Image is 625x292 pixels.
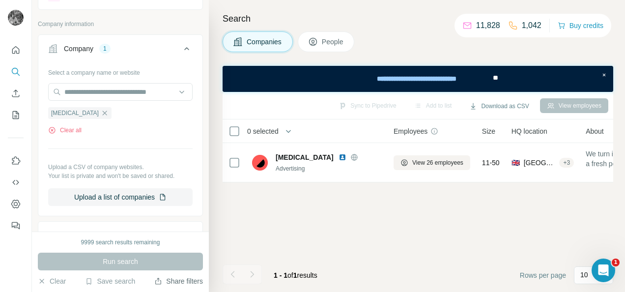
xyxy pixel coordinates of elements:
div: Select a company name or website [48,64,193,77]
span: 1 - 1 [274,271,287,279]
p: 10 [580,270,588,280]
img: Logo of Serotonin [252,155,268,171]
span: View 26 employees [412,158,463,167]
span: About [586,126,604,136]
div: 9999 search results remaining [81,238,160,247]
button: Company1 [38,37,202,64]
p: Upload a CSV of company websites. [48,163,193,172]
button: Use Surfe on LinkedIn [8,152,24,170]
span: HQ location [511,126,547,136]
span: 0 selected [247,126,279,136]
p: Your list is private and won't be saved or shared. [48,172,193,180]
button: Upload a list of companies [48,188,193,206]
p: 1,042 [522,20,541,31]
button: Use Surfe API [8,174,24,191]
span: 🇬🇧 [511,158,520,168]
button: My lists [8,106,24,124]
button: Dashboard [8,195,24,213]
span: Size [482,126,495,136]
span: of [287,271,293,279]
div: Company [64,44,93,54]
button: View 26 employees [394,155,470,170]
p: 11,828 [476,20,500,31]
span: 11-50 [482,158,500,168]
img: LinkedIn logo [339,153,346,161]
img: Avatar [8,10,24,26]
button: Buy credits [558,19,603,32]
button: Clear all [48,126,82,135]
button: Quick start [8,41,24,59]
div: 1 [99,44,111,53]
span: 1 [612,259,620,266]
button: Search [8,63,24,81]
div: Industry [64,231,88,240]
span: People [322,37,344,47]
span: [MEDICAL_DATA] [276,152,334,162]
button: Feedback [8,217,24,234]
span: results [274,271,317,279]
p: Company information [38,20,203,29]
div: Advertising [276,164,382,173]
span: [MEDICAL_DATA] [51,109,99,117]
button: Industry [38,224,202,247]
button: Enrich CSV [8,85,24,102]
iframe: Banner [223,66,613,92]
span: [GEOGRAPHIC_DATA], [GEOGRAPHIC_DATA] [524,158,556,168]
button: Download as CSV [462,99,536,114]
button: Clear [38,276,66,286]
h4: Search [223,12,613,26]
span: 1 [293,271,297,279]
span: Rows per page [520,270,566,280]
iframe: Intercom live chat [592,259,615,282]
span: Employees [394,126,427,136]
button: Save search [85,276,135,286]
div: + 3 [559,158,574,167]
span: Companies [247,37,283,47]
button: Share filters [154,276,203,286]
